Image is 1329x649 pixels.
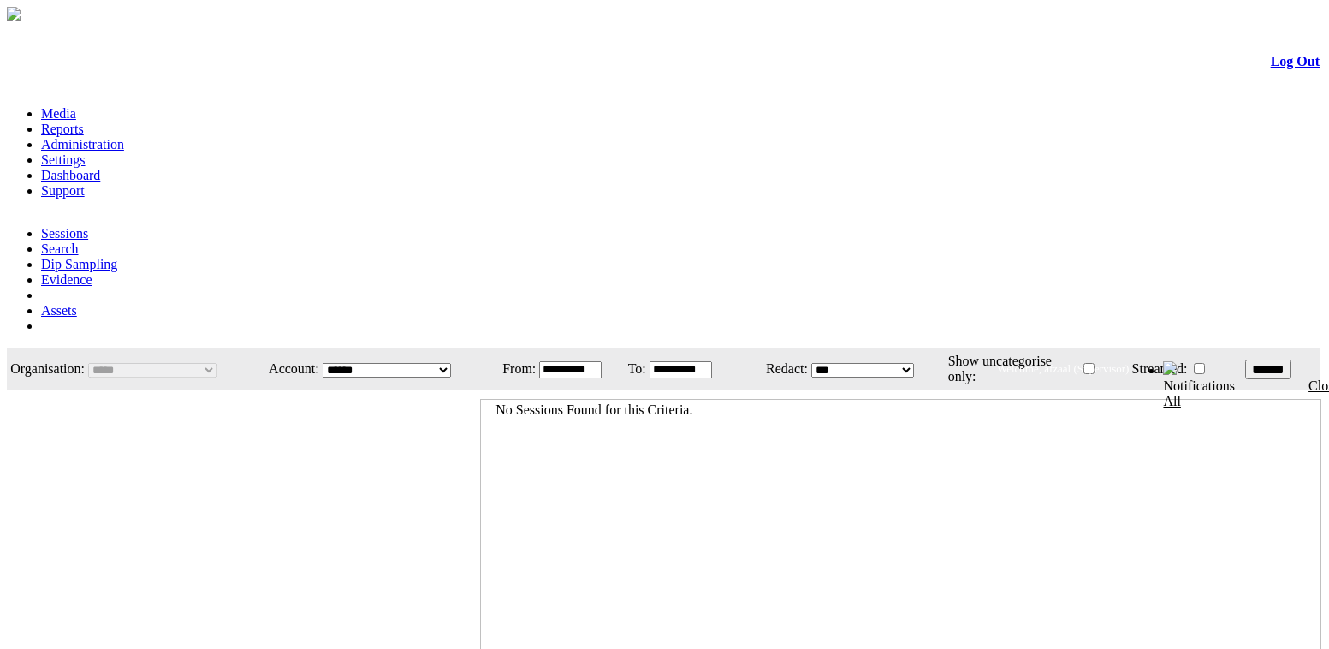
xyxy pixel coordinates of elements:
[997,362,1130,375] span: Welcome, afzaal (Supervisor)
[495,402,692,417] span: No Sessions Found for this Criteria.
[7,7,21,21] img: arrow-3.png
[41,272,92,287] a: Evidence
[1163,361,1177,375] img: bell24.png
[621,350,646,388] td: To:
[732,350,809,388] td: Redact:
[1271,54,1320,68] a: Log Out
[41,226,88,241] a: Sessions
[41,168,100,182] a: Dashboard
[41,106,76,121] a: Media
[41,122,84,136] a: Reports
[41,137,124,152] a: Administration
[41,303,77,318] a: Assets
[41,257,117,271] a: Dip Sampling
[254,350,320,388] td: Account:
[948,354,1052,384] span: Show uncategorise only:
[41,183,85,198] a: Support
[1163,378,1286,409] div: Notifications
[9,350,86,388] td: Organisation:
[492,350,537,388] td: From:
[41,152,86,167] a: Settings
[41,241,79,256] a: Search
